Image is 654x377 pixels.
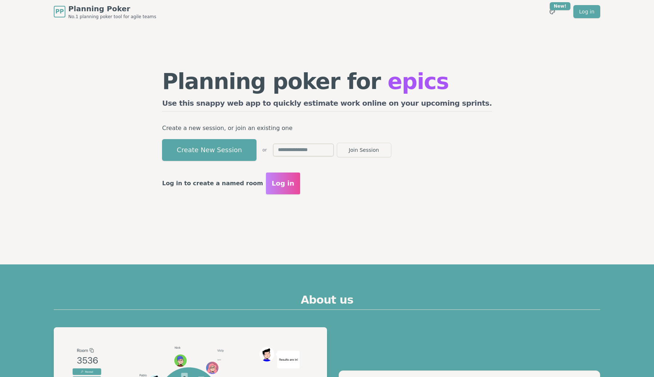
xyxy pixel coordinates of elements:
button: Create New Session [162,139,257,161]
span: or [262,147,267,153]
div: New! [550,2,570,10]
h2: Use this snappy web app to quickly estimate work online on your upcoming sprints. [162,98,492,112]
button: Log in [266,173,300,194]
button: New! [546,5,559,18]
button: Join Session [337,143,391,157]
h1: Planning poker for [162,70,492,92]
span: PP [55,7,64,16]
span: epics [388,69,449,94]
p: Create a new session, or join an existing one [162,123,492,133]
p: Log in to create a named room [162,178,263,188]
span: Log in [272,178,294,188]
span: Planning Poker [68,4,156,14]
a: Log in [573,5,600,18]
h2: About us [54,293,600,310]
span: No.1 planning poker tool for agile teams [68,14,156,20]
a: PPPlanning PokerNo.1 planning poker tool for agile teams [54,4,156,20]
